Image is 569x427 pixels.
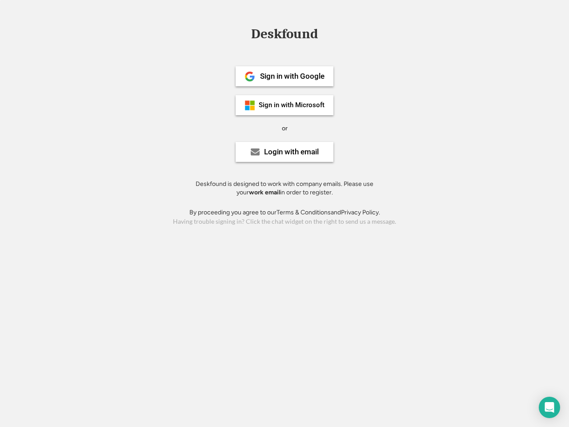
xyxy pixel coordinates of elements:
div: Login with email [264,148,319,156]
strong: work email [249,189,280,196]
div: Sign in with Microsoft [259,102,325,109]
div: Open Intercom Messenger [539,397,560,418]
div: Sign in with Google [260,73,325,80]
img: 1024px-Google__G__Logo.svg.png [244,71,255,82]
div: Deskfound is designed to work with company emails. Please use your in order to register. [184,180,385,197]
a: Privacy Policy. [341,209,380,216]
div: or [282,124,288,133]
img: ms-symbollockup_mssymbol_19.png [244,100,255,111]
div: Deskfound [247,27,322,41]
a: Terms & Conditions [276,209,331,216]
div: By proceeding you agree to our and [189,208,380,217]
